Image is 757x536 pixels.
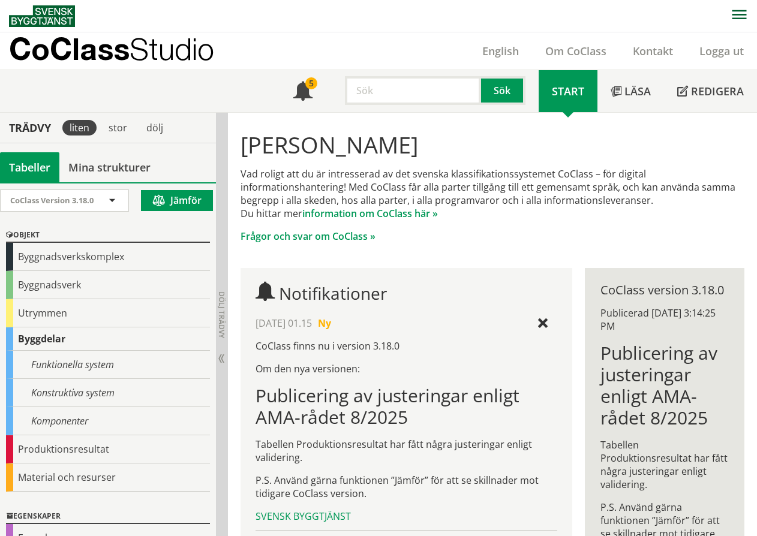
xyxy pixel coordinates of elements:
[539,70,597,112] a: Start
[139,120,170,135] div: dölj
[256,339,558,353] p: CoClass finns nu i version 3.18.0
[600,284,729,297] div: CoClass version 3.18.0
[9,32,240,70] a: CoClassStudio
[279,282,387,305] span: Notifikationer
[280,70,326,112] a: 5
[241,167,745,220] p: Vad roligt att du är intresserad av det svenska klassifikationssystemet CoClass – för digital inf...
[9,5,75,27] img: Svensk Byggtjänst
[10,195,94,206] span: CoClass Version 3.18.0
[305,77,317,89] div: 5
[345,76,481,105] input: Sök
[293,83,313,102] span: Notifikationer
[691,84,744,98] span: Redigera
[600,306,729,333] div: Publicerad [DATE] 3:14:25 PM
[130,31,214,67] span: Studio
[6,243,210,271] div: Byggnadsverkskomplex
[6,379,210,407] div: Konstruktiva system
[6,351,210,379] div: Funktionella system
[532,44,620,58] a: Om CoClass
[241,230,376,243] a: Frågor och svar om CoClass »
[217,291,227,338] span: Dölj trädvy
[6,407,210,435] div: Komponenter
[256,362,558,375] p: Om den nya versionen:
[101,120,134,135] div: stor
[686,44,757,58] a: Logga ut
[624,84,651,98] span: Läsa
[256,438,558,464] p: Tabellen Produktionsresultat har fått några justeringar enligt validering.
[600,342,729,429] h1: Publicering av justeringar enligt AMA-rådet 8/2025
[6,435,210,463] div: Produktionsresultat
[9,42,214,56] p: CoClass
[302,207,438,220] a: information om CoClass här »
[256,385,558,428] h1: Publicering av justeringar enligt AMA-rådet 8/2025
[141,190,213,211] button: Jämför
[318,317,331,330] span: Ny
[2,121,58,134] div: Trädvy
[241,131,745,158] h1: [PERSON_NAME]
[256,510,558,523] div: Svensk Byggtjänst
[481,76,525,105] button: Sök
[469,44,532,58] a: English
[256,317,312,330] span: [DATE] 01.15
[664,70,757,112] a: Redigera
[6,510,210,524] div: Egenskaper
[6,327,210,351] div: Byggdelar
[620,44,686,58] a: Kontakt
[6,271,210,299] div: Byggnadsverk
[6,463,210,492] div: Material och resurser
[6,228,210,243] div: Objekt
[6,299,210,327] div: Utrymmen
[597,70,664,112] a: Läsa
[62,120,97,135] div: liten
[552,84,584,98] span: Start
[600,438,729,491] p: Tabellen Produktionsresultat har fått några justeringar enligt validering.
[256,474,558,500] p: P.S. Använd gärna funktionen ”Jämför” för att se skillnader mot tidigare CoClass version.
[59,152,160,182] a: Mina strukturer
